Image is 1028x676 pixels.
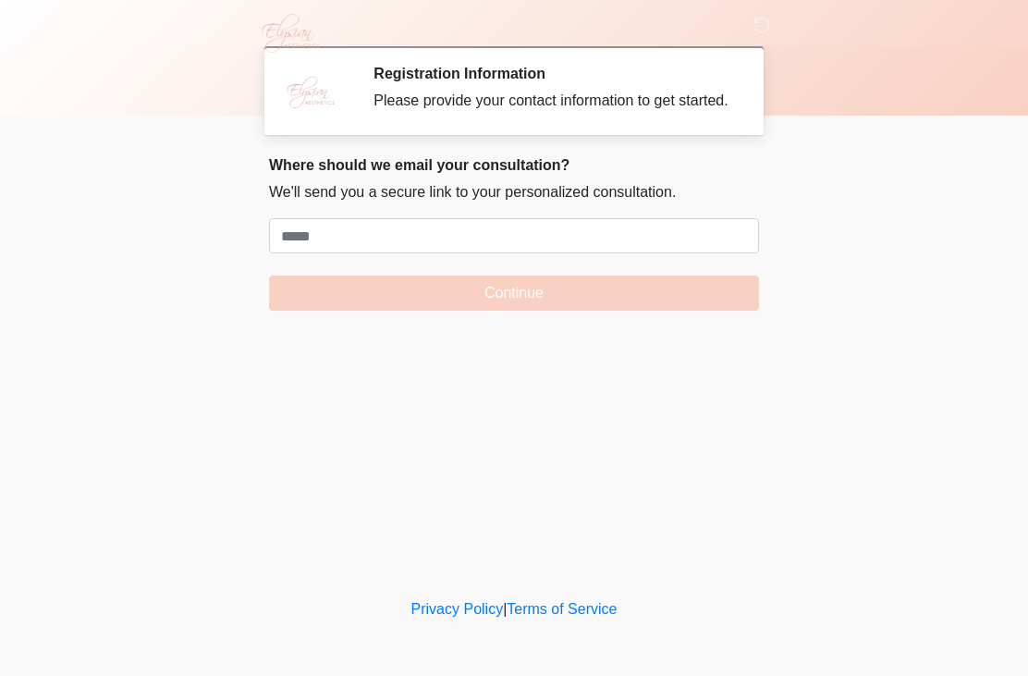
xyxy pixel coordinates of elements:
img: Elysian Aesthetics Logo [251,14,328,53]
img: Agent Avatar [283,65,338,120]
a: Privacy Policy [411,601,504,617]
p: We'll send you a secure link to your personalized consultation. [269,181,759,203]
h2: Where should we email your consultation? [269,156,759,174]
h2: Registration Information [373,65,731,82]
a: Terms of Service [507,601,617,617]
button: Continue [269,276,759,311]
div: Please provide your contact information to get started. [373,90,731,112]
a: | [503,601,507,617]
